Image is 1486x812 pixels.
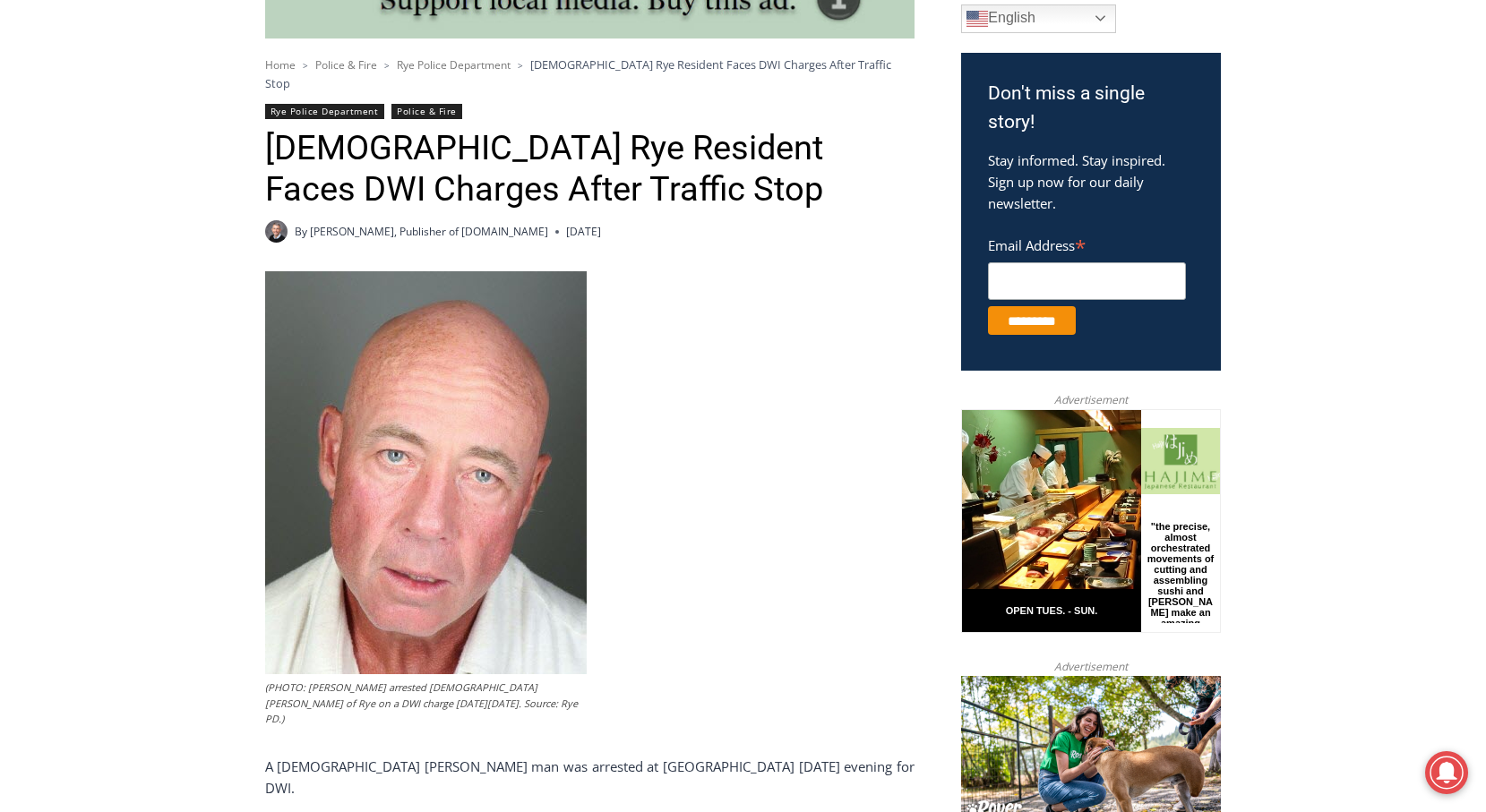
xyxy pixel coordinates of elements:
[315,57,377,73] a: Police & Fire
[431,174,868,223] a: Intern @ [DOMAIN_NAME]
[1036,658,1146,675] span: Advertisement
[966,8,988,30] img: en
[961,4,1116,33] a: English
[184,112,254,214] div: "the precise, almost orchestrated movements of cutting and assembling sushi and [PERSON_NAME] mak...
[1,180,180,223] a: Open Tues. - Sun. [PHONE_NUMBER]
[468,178,830,218] span: Intern @ [DOMAIN_NAME]
[384,59,390,72] span: >
[265,56,891,90] span: [DEMOGRAPHIC_DATA] Rye Resident Faces DWI Charges After Traffic Stop
[265,756,915,799] p: A [DEMOGRAPHIC_DATA] [PERSON_NAME] man was arrested at [GEOGRAPHIC_DATA] [DATE] evening for DWI.
[265,104,384,119] a: Rye Police Department
[566,223,601,240] time: [DATE]
[310,224,548,239] a: [PERSON_NAME], Publisher of [DOMAIN_NAME]
[265,271,587,674] img: (PHOTO: Rye PD arrested 56 year old Thomas M. Davitt III of Rye on a DWI charge on Friday, August...
[265,680,587,727] figcaption: (PHOTO: [PERSON_NAME] arrested [DEMOGRAPHIC_DATA] [PERSON_NAME] of Rye on a DWI charge [DATE][DAT...
[265,220,288,243] a: Author image
[391,104,462,119] a: Police & Fire
[518,59,523,72] span: >
[988,227,1186,260] label: Email Address
[265,57,296,73] a: Home
[1036,391,1146,408] span: Advertisement
[5,184,176,252] span: Open Tues. - Sun. [PHONE_NUMBER]
[265,56,915,92] nav: Breadcrumbs
[988,80,1194,136] h3: Don't miss a single story!
[452,1,846,174] div: "[PERSON_NAME] and I covered the [DATE] Parade, which was a really eye opening experience as I ha...
[988,150,1194,214] p: Stay informed. Stay inspired. Sign up now for our daily newsletter.
[397,57,511,73] a: Rye Police Department
[295,223,307,240] span: By
[303,59,308,72] span: >
[265,128,915,209] h1: [DEMOGRAPHIC_DATA] Rye Resident Faces DWI Charges After Traffic Stop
